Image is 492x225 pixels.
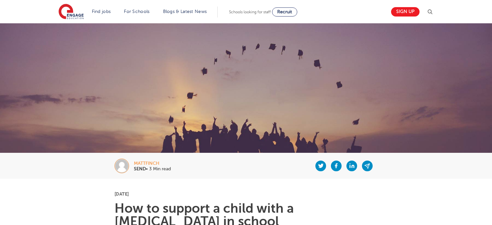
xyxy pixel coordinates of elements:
a: Sign up [391,7,420,17]
a: Blogs & Latest News [163,9,207,14]
div: mattfinch [134,161,171,166]
b: SEND [134,166,146,171]
a: Recruit [272,7,297,17]
span: Schools looking for staff [229,10,271,14]
span: Recruit [277,9,292,14]
img: Engage Education [59,4,84,20]
p: • 3 Min read [134,167,171,171]
p: [DATE] [115,192,377,196]
a: For Schools [124,9,149,14]
a: Find jobs [92,9,111,14]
